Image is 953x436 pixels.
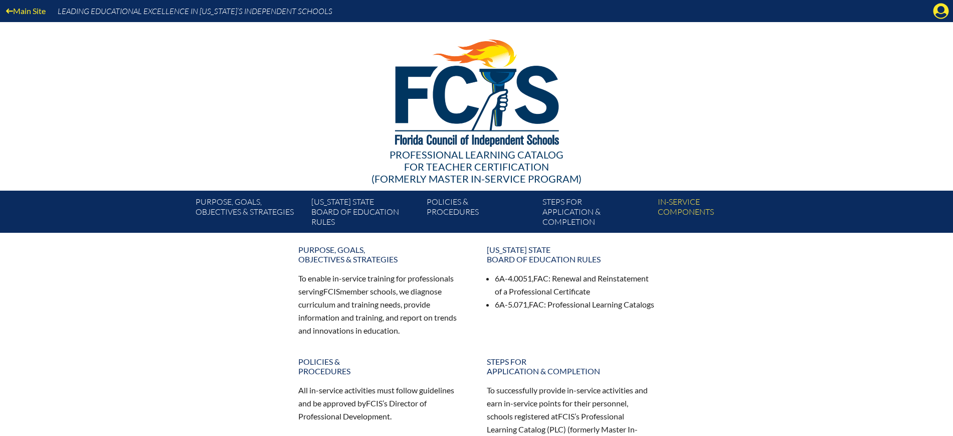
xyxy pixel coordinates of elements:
span: FCIS [558,411,575,421]
a: Purpose, goals,objectives & strategies [192,195,307,233]
span: FAC [533,273,548,283]
a: [US_STATE] StateBoard of Education rules [481,241,661,268]
a: Steps forapplication & completion [538,195,654,233]
a: [US_STATE] StateBoard of Education rules [307,195,423,233]
a: Policies &Procedures [292,353,473,380]
p: All in-service activities must follow guidelines and be approved by ’s Director of Professional D... [298,384,467,423]
p: To enable in-service training for professionals serving member schools, we diagnose curriculum an... [298,272,467,337]
span: PLC [549,424,563,434]
a: Main Site [2,4,50,18]
div: Professional Learning Catalog (formerly Master In-service Program) [188,149,766,185]
span: FCIS [323,286,340,296]
a: Steps forapplication & completion [481,353,661,380]
span: for Teacher Certification [404,161,549,173]
img: FCISlogo221.eps [373,22,580,159]
span: FCIS [366,398,383,408]
li: 6A-5.071, : Professional Learning Catalogs [495,298,655,311]
a: In-servicecomponents [654,195,769,233]
span: FAC [529,300,544,309]
a: Purpose, goals,objectives & strategies [292,241,473,268]
a: Policies &Procedures [423,195,538,233]
li: 6A-4.0051, : Renewal and Reinstatement of a Professional Certificate [495,272,655,298]
svg: Manage Account [933,3,949,19]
